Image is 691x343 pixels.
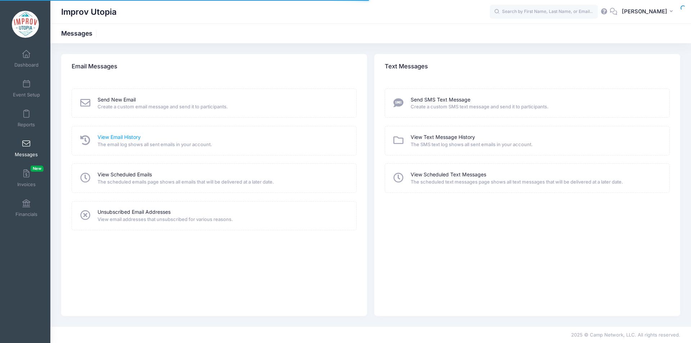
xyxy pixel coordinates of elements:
[61,4,117,20] h1: Improv Utopia
[15,152,38,158] span: Messages
[411,103,660,110] span: Create a custom SMS text message and send it to participants.
[411,96,470,104] a: Send SMS Text Message
[411,171,486,179] a: View Scheduled Text Messages
[617,4,680,20] button: [PERSON_NAME]
[61,30,99,37] h1: Messages
[14,62,39,68] span: Dashboard
[9,46,44,71] a: Dashboard
[15,211,37,217] span: Financials
[72,57,117,77] h4: Email Messages
[12,11,39,38] img: Improv Utopia
[98,96,136,104] a: Send New Email
[18,122,35,128] span: Reports
[411,179,660,186] span: The scheduled text messages page shows all text messages that will be delivered at a later date.
[411,134,475,141] a: View Text Message History
[9,166,44,191] a: InvoicesNew
[411,141,660,148] span: The SMS text log shows all sent emails in your account.
[98,179,347,186] span: The scheduled emails page shows all emails that will be delivered at a later date.
[17,181,36,188] span: Invoices
[31,166,44,172] span: New
[98,208,171,216] a: Unsubscribed Email Addresses
[571,332,680,338] span: 2025 © Camp Network, LLC. All rights reserved.
[98,141,347,148] span: The email log shows all sent emails in your account.
[9,106,44,131] a: Reports
[385,57,428,77] h4: Text Messages
[622,8,667,15] span: [PERSON_NAME]
[13,92,40,98] span: Event Setup
[98,171,152,179] a: View Scheduled Emails
[490,5,598,19] input: Search by First Name, Last Name, or Email...
[98,134,141,141] a: View Email History
[98,103,347,110] span: Create a custom email message and send it to participants.
[98,216,347,223] span: View email addresses that unsubscribed for various reasons.
[9,136,44,161] a: Messages
[9,195,44,221] a: Financials
[9,76,44,101] a: Event Setup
